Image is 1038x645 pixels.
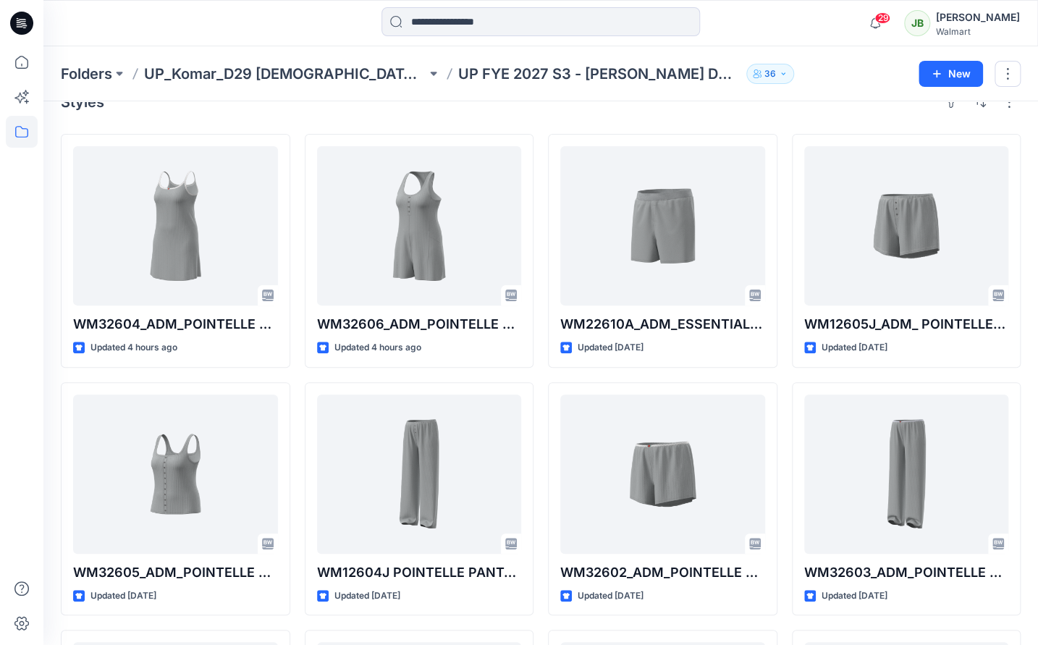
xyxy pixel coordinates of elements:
[334,340,421,355] p: Updated 4 hours ago
[936,26,1020,37] div: Walmart
[317,562,522,583] p: WM12604J POINTELLE PANT-FAUX FLY & BUTTONS + PICOT
[458,64,740,84] p: UP FYE 2027 S3 - [PERSON_NAME] D29 [DEMOGRAPHIC_DATA] Sleepwear
[61,64,112,84] a: Folders
[936,9,1020,26] div: [PERSON_NAME]
[317,395,522,554] a: WM12604J POINTELLE PANT-FAUX FLY & BUTTONS + PICOT
[560,395,765,554] a: WM32602_ADM_POINTELLE SHORT
[804,146,1009,305] a: WM12605J_ADM_ POINTELLE SHORT
[90,589,156,604] p: Updated [DATE]
[317,146,522,305] a: WM32606_ADM_POINTELLE ROMPER
[578,340,644,355] p: Updated [DATE]
[804,395,1009,554] a: WM32603_ADM_POINTELLE OPEN PANT
[578,589,644,604] p: Updated [DATE]
[560,146,765,305] a: WM22610A_ADM_ESSENTIALS SHORT
[804,562,1009,583] p: WM32603_ADM_POINTELLE OPEN PANT
[560,562,765,583] p: WM32602_ADM_POINTELLE SHORT
[61,93,104,111] h4: Styles
[73,146,278,305] a: WM32604_ADM_POINTELLE SHORT CHEMISE
[822,340,887,355] p: Updated [DATE]
[560,314,765,334] p: WM22610A_ADM_ESSENTIALS SHORT
[764,66,776,82] p: 36
[822,589,887,604] p: Updated [DATE]
[919,61,983,87] button: New
[73,395,278,554] a: WM32605_ADM_POINTELLE TANK
[804,314,1009,334] p: WM12605J_ADM_ POINTELLE SHORT
[904,10,930,36] div: JB
[73,562,278,583] p: WM32605_ADM_POINTELLE TANK
[874,12,890,24] span: 29
[334,589,400,604] p: Updated [DATE]
[317,314,522,334] p: WM32606_ADM_POINTELLE ROMPER
[73,314,278,334] p: WM32604_ADM_POINTELLE SHORT CHEMISE
[144,64,426,84] a: UP_Komar_D29 [DEMOGRAPHIC_DATA] Sleep
[746,64,794,84] button: 36
[90,340,177,355] p: Updated 4 hours ago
